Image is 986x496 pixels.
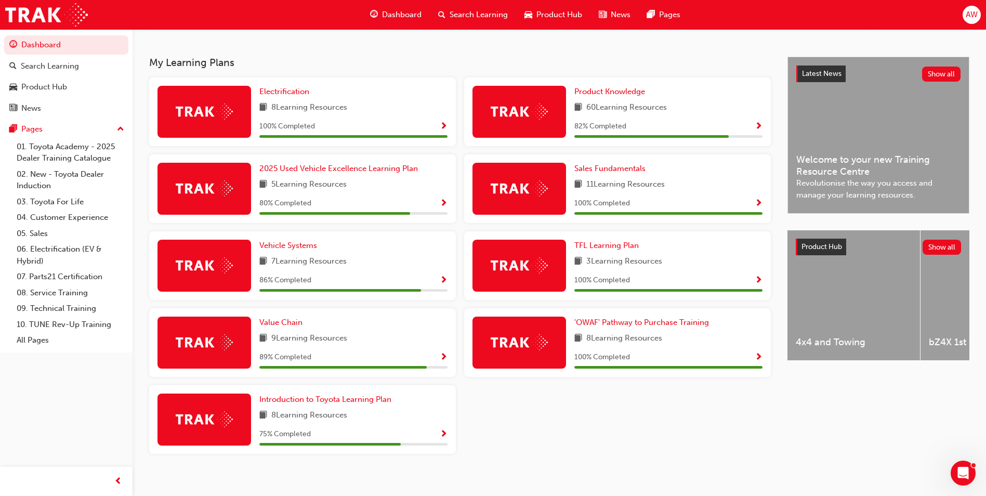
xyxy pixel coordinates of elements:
button: Show Progress [755,197,762,210]
span: Pages [659,9,680,21]
span: 75 % Completed [259,428,311,440]
span: Product Hub [801,242,842,251]
button: Show Progress [440,351,448,364]
button: DashboardSearch LearningProduct HubNews [4,33,128,120]
span: 2025 Used Vehicle Excellence Learning Plan [259,164,418,173]
a: All Pages [12,332,128,348]
iframe: Intercom live chat [951,461,976,486]
img: Trak [491,334,548,350]
span: Show Progress [755,122,762,132]
span: Product Knowledge [574,87,645,96]
a: news-iconNews [590,4,639,25]
span: 86 % Completed [259,275,311,286]
span: TFL Learning Plan [574,241,639,250]
span: 82 % Completed [574,121,626,133]
span: prev-icon [114,475,122,488]
a: 02. New - Toyota Dealer Induction [12,166,128,194]
button: AW [963,6,981,24]
span: 9 Learning Resources [271,332,347,345]
span: 8 Learning Resources [586,332,662,345]
span: 8 Learning Resources [271,409,347,422]
button: Show Progress [755,351,762,364]
span: 11 Learning Resources [586,178,665,191]
span: book-icon [574,178,582,191]
span: book-icon [259,101,267,114]
a: car-iconProduct Hub [516,4,590,25]
button: Pages [4,120,128,139]
span: book-icon [259,255,267,268]
a: 06. Electrification (EV & Hybrid) [12,241,128,269]
span: guage-icon [370,8,378,21]
span: Show Progress [440,199,448,208]
a: guage-iconDashboard [362,4,430,25]
a: Electrification [259,86,313,98]
a: 08. Service Training [12,285,128,301]
a: 09. Technical Training [12,301,128,317]
h3: My Learning Plans [149,57,771,69]
span: book-icon [259,332,267,345]
span: news-icon [9,104,17,113]
a: Dashboard [4,35,128,55]
span: 'OWAF' Pathway to Purchase Training [574,318,709,327]
a: 10. TUNE Rev-Up Training [12,317,128,333]
span: search-icon [438,8,445,21]
a: TFL Learning Plan [574,240,643,252]
span: Show Progress [440,353,448,362]
img: Trak [491,103,548,120]
div: Pages [21,123,43,135]
span: search-icon [9,62,17,71]
span: Show Progress [440,122,448,132]
button: Show Progress [440,428,448,441]
img: Trak [491,180,548,197]
img: Trak [176,180,233,197]
span: Search Learning [450,9,508,21]
span: 5 Learning Resources [271,178,347,191]
span: pages-icon [9,125,17,134]
span: 60 Learning Resources [586,101,667,114]
a: 05. Sales [12,226,128,242]
div: News [21,102,41,114]
button: Show Progress [755,274,762,287]
a: Product HubShow all [796,239,961,255]
span: car-icon [9,83,17,92]
a: Search Learning [4,57,128,76]
span: car-icon [524,8,532,21]
span: Show Progress [755,276,762,285]
span: 100 % Completed [259,121,315,133]
span: pages-icon [647,8,655,21]
span: Welcome to your new Training Resource Centre [796,154,961,177]
a: Latest NewsShow allWelcome to your new Training Resource CentreRevolutionise the way you access a... [787,57,969,214]
a: Sales Fundamentals [574,163,650,175]
a: 01. Toyota Academy - 2025 Dealer Training Catalogue [12,139,128,166]
img: Trak [5,3,88,27]
span: 100 % Completed [574,351,630,363]
span: book-icon [574,101,582,114]
img: Trak [176,411,233,427]
span: 8 Learning Resources [271,101,347,114]
span: Revolutionise the way you access and manage your learning resources. [796,177,961,201]
span: news-icon [599,8,607,21]
span: Product Hub [536,9,582,21]
a: search-iconSearch Learning [430,4,516,25]
a: 03. Toyota For Life [12,194,128,210]
a: Latest NewsShow all [796,66,961,82]
span: Latest News [802,69,842,78]
a: pages-iconPages [639,4,689,25]
span: Show Progress [755,199,762,208]
span: Value Chain [259,318,303,327]
span: book-icon [574,332,582,345]
a: Introduction to Toyota Learning Plan [259,394,396,406]
span: 3 Learning Resources [586,255,662,268]
a: 'OWAF' Pathway to Purchase Training [574,317,713,329]
span: 80 % Completed [259,198,311,210]
span: book-icon [259,178,267,191]
a: 4x4 and Towing [787,230,920,360]
a: News [4,99,128,118]
button: Show all [923,240,962,255]
a: Vehicle Systems [259,240,321,252]
a: 2025 Used Vehicle Excellence Learning Plan [259,163,422,175]
a: Product Hub [4,77,128,97]
img: Trak [176,257,233,273]
span: book-icon [259,409,267,422]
